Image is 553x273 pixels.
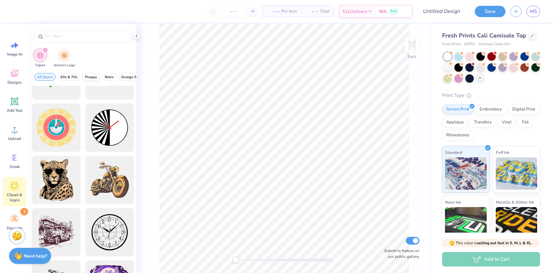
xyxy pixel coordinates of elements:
[82,73,100,81] button: filter button
[305,8,318,15] span: – –
[449,240,455,246] span: 🫣
[7,52,22,57] span: Image AI
[343,8,367,15] span: Est. Delivery
[379,8,387,15] span: N/A
[445,207,487,239] img: Neon Ink
[20,208,28,215] span: 1
[445,199,461,205] span: Neon Ink
[442,42,461,47] span: Fresh Prints
[118,73,155,81] button: filter button
[464,42,475,47] span: # FP52
[442,131,473,140] div: Rhinestones
[442,118,468,127] div: Applique
[85,75,97,79] span: Preppy
[4,192,25,203] span: Clipart & logos
[518,118,533,127] div: Foil
[479,42,511,47] span: Minimum Order: 50 +
[445,149,462,156] span: Standard
[61,52,68,59] img: School's Logo Image
[530,8,537,15] span: MS
[445,157,487,190] img: Standard
[391,9,397,14] span: Free
[105,75,114,79] span: Retro
[60,75,77,79] span: 60s & 70s
[475,105,506,114] div: Embroidery
[233,257,239,263] div: Accessibility label
[34,73,56,81] button: filter button
[266,8,279,15] span: – –
[508,105,539,114] div: Digital Print
[8,136,21,141] span: Upload
[498,118,516,127] div: Vinyl
[496,207,537,239] img: Metallic & Glitter Ink
[442,105,473,114] div: Screen Print
[102,73,116,81] button: filter button
[35,63,45,68] span: Clipart
[417,5,465,18] input: Untitled Design
[58,73,80,81] button: filter button
[54,63,75,68] span: School's Logo
[54,49,75,68] button: filter button
[7,80,22,85] span: Designs
[7,108,22,113] span: Add Text
[526,6,540,17] a: MS
[121,75,152,79] span: Grunge Streetwear
[449,240,532,246] span: This color is .
[34,49,47,68] button: filter button
[496,199,534,205] span: Metallic & Glitter Ink
[406,37,418,50] img: Back
[496,157,537,190] img: Puff Ink
[37,52,44,59] img: Clipart Image
[7,226,22,231] span: Decorate
[470,118,496,127] div: Transfers
[475,6,505,17] button: Save
[54,49,75,68] div: filter for School's Logo
[496,149,509,156] span: Puff Ink
[320,8,330,15] span: Total
[381,248,419,259] label: Submit to feature on our public gallery.
[408,54,416,59] div: Back
[45,33,127,39] input: Try "Stars"
[442,92,540,99] div: Print Type
[37,75,53,79] span: All Styles
[220,5,245,17] input: – –
[442,32,526,39] span: Fresh Prints Cali Camisole Top
[10,164,20,169] span: Greek
[34,49,47,68] div: filter for Clipart
[24,253,47,259] strong: Need help?
[477,240,531,246] strong: selling out fast in S, M, L & XL
[281,8,297,15] span: Per Item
